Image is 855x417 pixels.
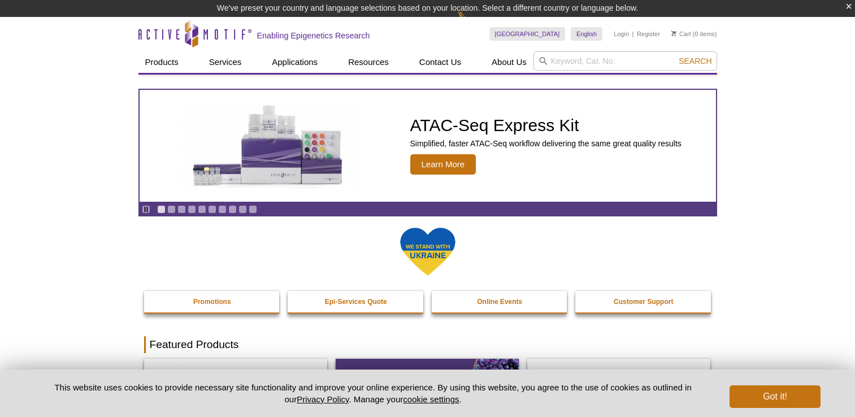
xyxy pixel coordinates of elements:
[157,205,166,214] a: Go to slide 1
[140,90,716,202] a: ATAC-Seq Express Kit ATAC-Seq Express Kit Simplified, faster ATAC-Seq workflow delivering the sam...
[457,8,487,35] img: Change Here
[138,51,185,73] a: Products
[198,205,206,214] a: Go to slide 5
[257,31,370,41] h2: Enabling Epigenetics Research
[575,291,712,312] a: Customer Support
[140,90,716,202] article: ATAC-Seq Express Kit
[679,57,711,66] span: Search
[614,30,629,38] a: Login
[144,291,281,312] a: Promotions
[671,30,691,38] a: Cart
[730,385,820,408] button: Got it!
[238,205,247,214] a: Go to slide 9
[167,205,176,214] a: Go to slide 2
[410,117,682,134] h2: ATAC-Seq Express Kit
[341,51,396,73] a: Resources
[410,154,476,175] span: Learn More
[288,291,424,312] a: Epi-Services Quote
[413,51,468,73] a: Contact Us
[571,27,602,41] a: English
[35,381,711,405] p: This website uses cookies to provide necessary site functionality and improve your online experie...
[632,27,634,41] li: |
[188,205,196,214] a: Go to slide 4
[489,27,566,41] a: [GEOGRAPHIC_DATA]
[208,205,216,214] a: Go to slide 6
[477,298,522,306] strong: Online Events
[265,51,324,73] a: Applications
[432,291,568,312] a: Online Events
[403,394,459,404] button: cookie settings
[218,205,227,214] a: Go to slide 7
[533,51,717,71] input: Keyword, Cat. No.
[249,205,257,214] a: Go to slide 10
[193,298,231,306] strong: Promotions
[325,298,387,306] strong: Epi-Services Quote
[228,205,237,214] a: Go to slide 8
[144,336,711,353] h2: Featured Products
[176,103,362,189] img: ATAC-Seq Express Kit
[410,138,682,149] p: Simplified, faster ATAC-Seq workflow delivering the same great quality results
[177,205,186,214] a: Go to slide 3
[400,227,456,277] img: We Stand With Ukraine
[202,51,249,73] a: Services
[675,56,715,66] button: Search
[614,298,673,306] strong: Customer Support
[297,394,349,404] a: Privacy Policy
[671,31,676,36] img: Your Cart
[671,27,717,41] li: (0 items)
[485,51,533,73] a: About Us
[637,30,660,38] a: Register
[142,205,150,214] a: Toggle autoplay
